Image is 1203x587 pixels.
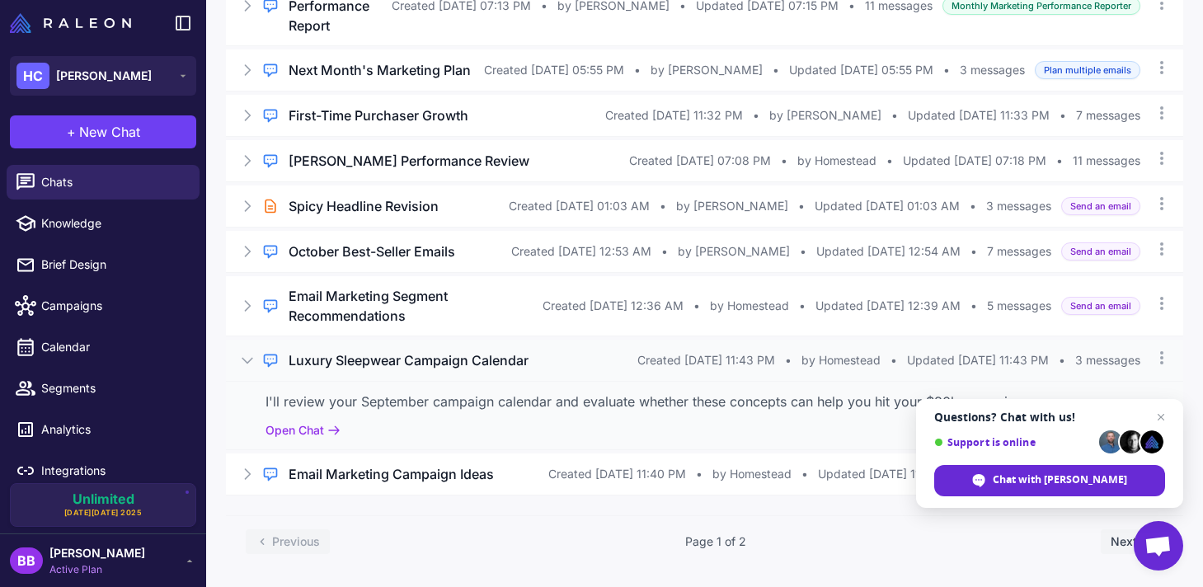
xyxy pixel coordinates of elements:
[1075,351,1140,369] span: 3 messages
[41,214,186,232] span: Knowledge
[907,351,1049,369] span: Updated [DATE] 11:43 PM
[7,206,200,241] a: Knowledge
[660,197,666,215] span: •
[41,379,186,397] span: Segments
[246,529,330,554] button: Previous
[801,465,808,483] span: •
[987,297,1051,315] span: 5 messages
[1061,197,1140,216] span: Send an email
[16,63,49,89] div: HC
[934,411,1165,424] span: Questions? Chat with us!
[685,533,746,551] span: Page 1 of 2
[960,61,1025,79] span: 3 messages
[634,61,641,79] span: •
[289,242,455,261] h3: October Best-Seller Emails
[10,13,131,33] img: Raleon Logo
[797,152,876,170] span: by Homestead
[49,544,145,562] span: [PERSON_NAME]
[818,465,960,483] span: Updated [DATE] 11:40 PM
[629,152,771,170] span: Created [DATE] 07:08 PM
[789,61,933,79] span: Updated [DATE] 05:55 PM
[1059,351,1065,369] span: •
[769,106,881,124] span: by [PERSON_NAME]
[986,197,1051,215] span: 3 messages
[289,60,471,80] h3: Next Month's Marketing Plan
[1134,521,1183,571] div: Open chat
[548,465,686,483] span: Created [DATE] 11:40 PM
[781,152,787,170] span: •
[56,67,152,85] span: [PERSON_NAME]
[970,297,977,315] span: •
[799,297,806,315] span: •
[41,462,186,480] span: Integrations
[661,242,668,261] span: •
[73,492,134,505] span: Unlimited
[1060,106,1066,124] span: •
[289,151,529,171] h3: [PERSON_NAME] Performance Review
[798,197,805,215] span: •
[266,392,1144,411] div: I'll review your September campaign calendar and evaluate whether these concepts can help you hit...
[1061,297,1140,316] span: Send an email
[891,351,897,369] span: •
[676,197,788,215] span: by [PERSON_NAME]
[289,106,468,125] h3: First-Time Purchaser Growth
[1073,152,1140,170] span: 11 messages
[511,242,651,261] span: Created [DATE] 12:53 AM
[7,412,200,447] a: Analytics
[785,351,792,369] span: •
[64,507,143,519] span: [DATE][DATE] 2025
[693,297,700,315] span: •
[10,13,138,33] a: Raleon Logo
[605,106,743,124] span: Created [DATE] 11:32 PM
[289,286,543,326] h3: Email Marketing Segment Recommendations
[289,464,494,484] h3: Email Marketing Campaign Ideas
[1061,242,1140,261] span: Send an email
[801,351,881,369] span: by Homestead
[908,106,1050,124] span: Updated [DATE] 11:33 PM
[509,197,650,215] span: Created [DATE] 01:03 AM
[943,61,950,79] span: •
[696,465,703,483] span: •
[10,547,43,574] div: BB
[815,197,960,215] span: Updated [DATE] 01:03 AM
[10,115,196,148] button: +New Chat
[903,152,1046,170] span: Updated [DATE] 07:18 PM
[1035,61,1140,80] span: Plan multiple emails
[266,421,341,439] button: Open Chat
[891,106,898,124] span: •
[67,122,76,142] span: +
[773,61,779,79] span: •
[651,61,763,79] span: by [PERSON_NAME]
[678,242,790,261] span: by [PERSON_NAME]
[1151,407,1171,427] span: Close chat
[637,351,775,369] span: Created [DATE] 11:43 PM
[970,242,977,261] span: •
[10,56,196,96] button: HC[PERSON_NAME]
[7,371,200,406] a: Segments
[289,196,439,216] h3: Spicy Headline Revision
[41,297,186,315] span: Campaigns
[934,436,1093,448] span: Support is online
[41,173,186,191] span: Chats
[970,197,976,215] span: •
[1101,529,1163,554] button: Next
[1076,106,1140,124] span: 7 messages
[41,338,186,356] span: Calendar
[753,106,759,124] span: •
[815,297,961,315] span: Updated [DATE] 12:39 AM
[1056,152,1063,170] span: •
[41,256,186,274] span: Brief Design
[41,420,186,439] span: Analytics
[934,465,1165,496] div: Chat with Raleon
[993,472,1127,487] span: Chat with [PERSON_NAME]
[79,122,140,142] span: New Chat
[7,330,200,364] a: Calendar
[712,465,792,483] span: by Homestead
[484,61,624,79] span: Created [DATE] 05:55 PM
[289,350,529,370] h3: Luxury Sleepwear Campaign Calendar
[886,152,893,170] span: •
[7,165,200,200] a: Chats
[816,242,961,261] span: Updated [DATE] 12:54 AM
[987,242,1051,261] span: 7 messages
[543,297,684,315] span: Created [DATE] 12:36 AM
